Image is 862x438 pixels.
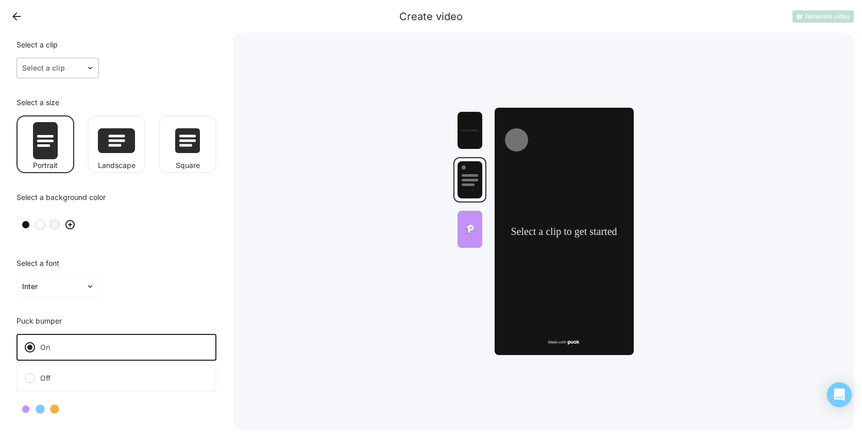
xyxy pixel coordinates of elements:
div: Select a clip to get started [505,224,623,239]
button: Back [8,8,25,25]
div: Select a clip [16,41,216,54]
label: Off [16,365,216,392]
div: Select a size [16,99,216,111]
div: Square [159,162,216,169]
img: img_made_with_puck-56b6JeU1.svg [548,339,580,345]
div: Select a background color [16,194,216,206]
div: Select a font [16,260,216,272]
img: Landscape format [98,128,135,153]
label: On [16,334,216,361]
img: Square format [175,128,200,153]
img: Logo thumbnail [461,129,479,131]
img: Portrait format [33,122,58,159]
div: Portrait [16,162,74,169]
div: Create video [399,10,463,23]
img: Puck bumper thumbnail [466,225,474,233]
div: Open Intercom Messenger [827,382,852,407]
div: Landscape [88,162,145,169]
div: Puck bumper [16,317,216,330]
